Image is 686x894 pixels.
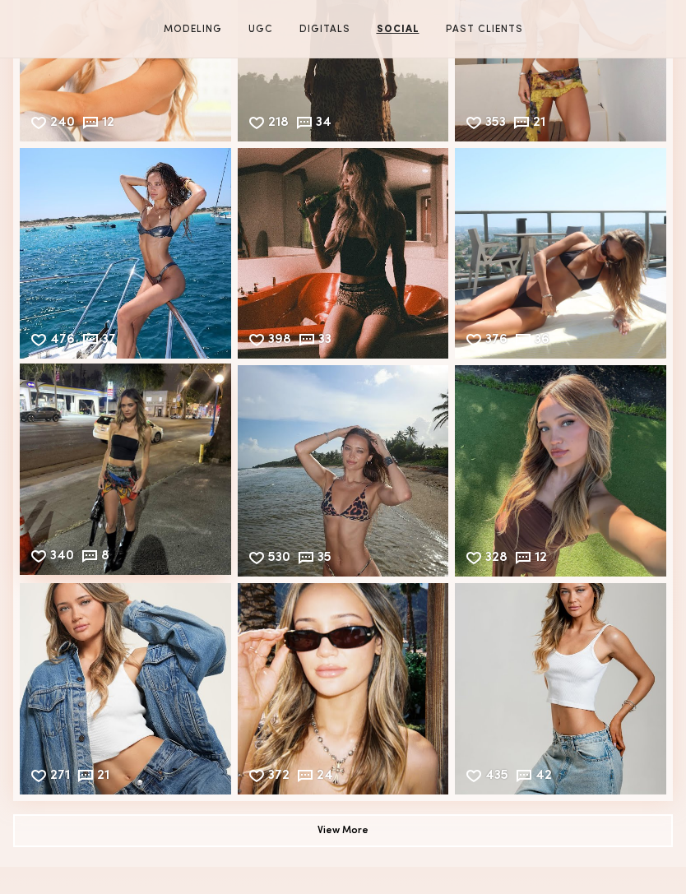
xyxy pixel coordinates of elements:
[97,770,109,785] div: 21
[268,117,289,132] div: 218
[293,22,357,37] a: Digitals
[317,770,333,785] div: 24
[50,770,70,785] div: 271
[102,117,114,132] div: 12
[485,117,506,132] div: 353
[50,117,75,132] div: 240
[439,22,530,37] a: Past Clients
[485,334,508,349] div: 376
[485,770,508,785] div: 435
[318,552,331,567] div: 35
[485,552,508,567] div: 328
[268,552,290,567] div: 530
[318,334,331,349] div: 33
[242,22,280,37] a: UGC
[102,334,116,349] div: 37
[535,770,552,785] div: 42
[13,814,673,847] button: View More
[268,770,290,785] div: 372
[316,117,331,132] div: 34
[533,117,545,132] div: 21
[535,334,549,349] div: 36
[370,22,426,37] a: Social
[157,22,229,37] a: Modeling
[535,552,547,567] div: 12
[50,550,74,565] div: 340
[50,334,75,349] div: 476
[268,334,291,349] div: 398
[101,550,109,565] div: 8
